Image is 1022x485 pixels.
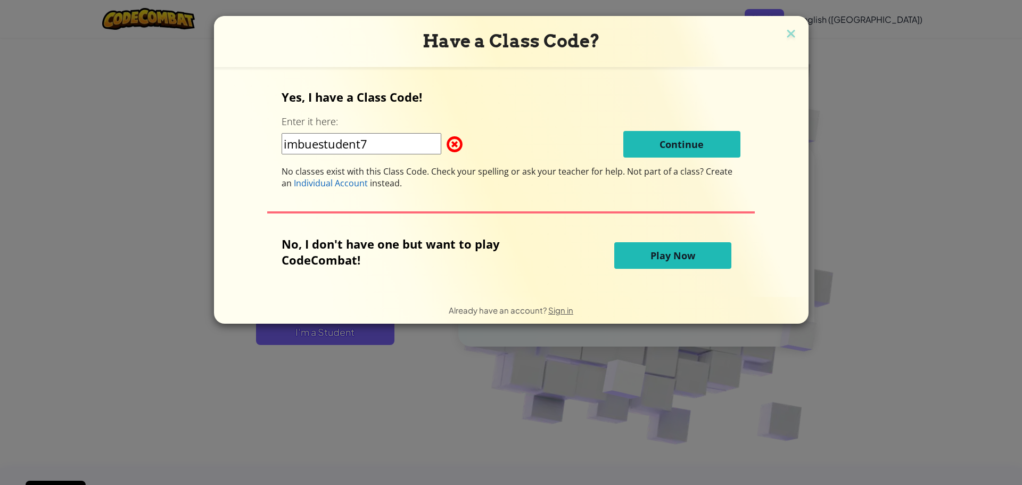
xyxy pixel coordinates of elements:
button: Continue [623,131,740,158]
span: Continue [660,138,704,151]
span: Have a Class Code? [423,30,600,52]
a: Sign in [548,305,573,315]
p: No, I don't have one but want to play CodeCombat! [282,236,552,268]
span: Not part of a class? Create an [282,166,732,189]
span: Play Now [650,249,695,262]
p: Yes, I have a Class Code! [282,89,740,105]
img: close icon [784,27,798,43]
span: Already have an account? [449,305,548,315]
span: No classes exist with this Class Code. Check your spelling or ask your teacher for help. [282,166,627,177]
span: Individual Account [294,177,368,189]
label: Enter it here: [282,115,338,128]
button: Play Now [614,242,731,269]
span: instead. [368,177,402,189]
